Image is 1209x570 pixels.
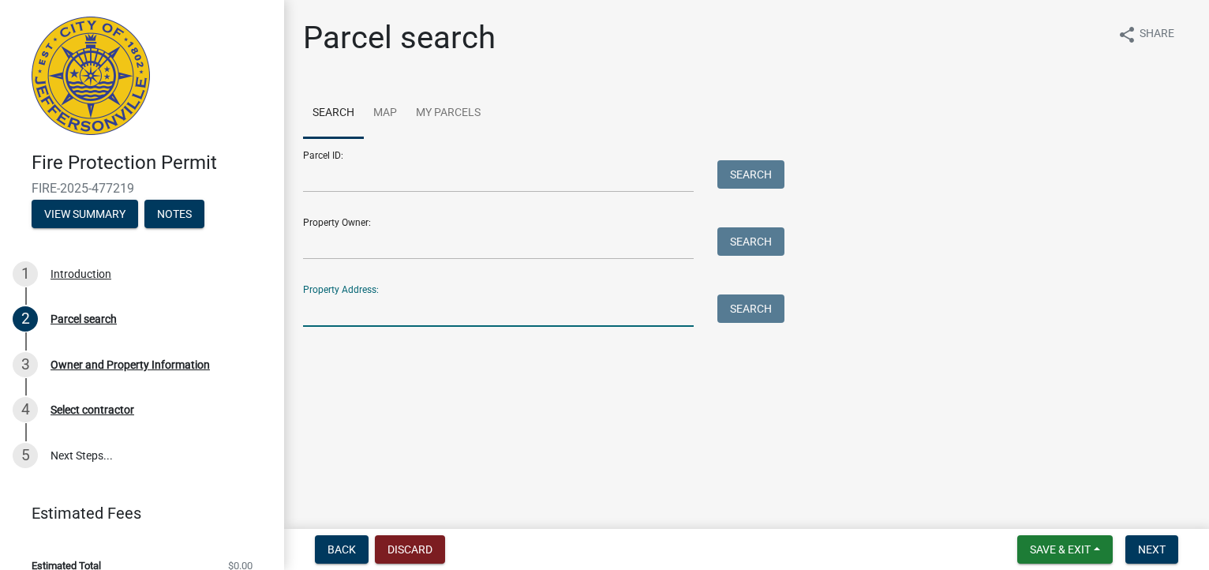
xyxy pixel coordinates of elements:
span: Back [328,543,356,556]
a: Search [303,88,364,139]
button: Notes [144,200,204,228]
button: Discard [375,535,445,564]
span: Next [1138,543,1166,556]
h4: Fire Protection Permit [32,152,271,174]
button: Back [315,535,369,564]
button: Search [717,227,784,256]
button: View Summary [32,200,138,228]
div: 4 [13,397,38,422]
div: 1 [13,261,38,287]
a: Map [364,88,406,139]
span: Save & Exit [1030,543,1091,556]
div: Introduction [51,268,111,279]
wm-modal-confirm: Summary [32,208,138,221]
i: share [1117,25,1136,44]
div: 5 [13,443,38,468]
button: Save & Exit [1017,535,1113,564]
a: My Parcels [406,88,490,139]
button: Next [1125,535,1178,564]
div: Parcel search [51,313,117,324]
div: 3 [13,352,38,377]
button: Search [717,294,784,323]
span: FIRE-2025-477219 [32,181,253,196]
div: Select contractor [51,404,134,415]
wm-modal-confirm: Notes [144,208,204,221]
div: 2 [13,306,38,332]
h1: Parcel search [303,19,496,57]
button: Search [717,160,784,189]
img: City of Jeffersonville, Indiana [32,17,150,135]
button: shareShare [1105,19,1187,50]
a: Estimated Fees [13,497,259,529]
span: Share [1140,25,1174,44]
div: Owner and Property Information [51,359,210,370]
